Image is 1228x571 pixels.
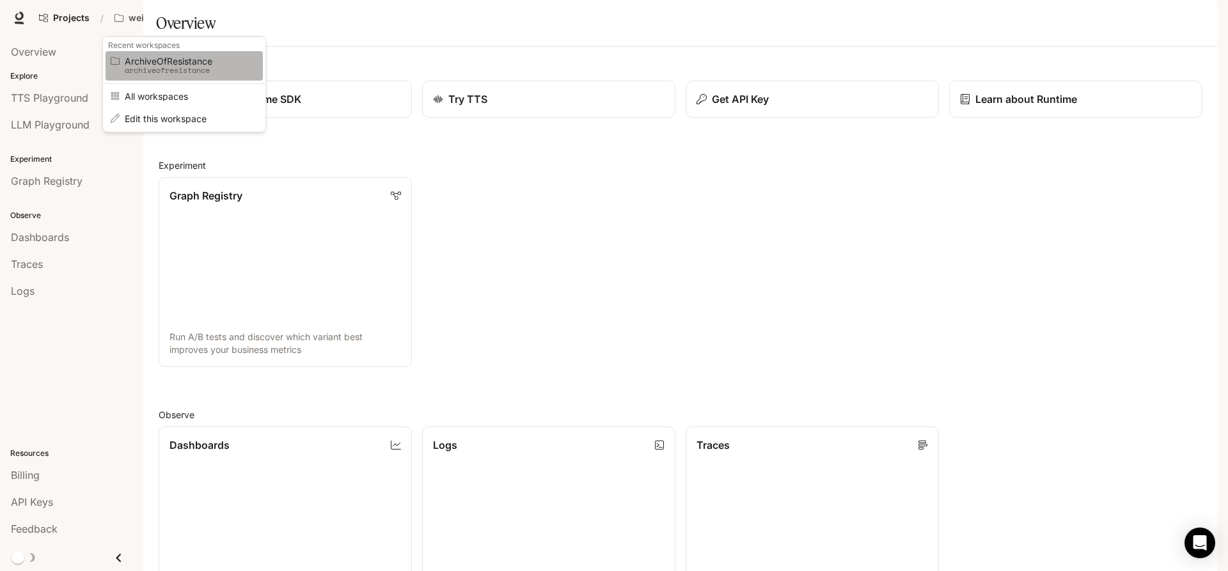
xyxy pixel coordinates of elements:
a: All workspaces [106,109,263,129]
span: ArchiveOfResistance [125,56,240,66]
a: All workspaces [106,86,263,106]
span: All workspaces [125,91,240,101]
p: archiveofresistance [125,66,240,75]
span: Edit this workspace [125,114,240,123]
